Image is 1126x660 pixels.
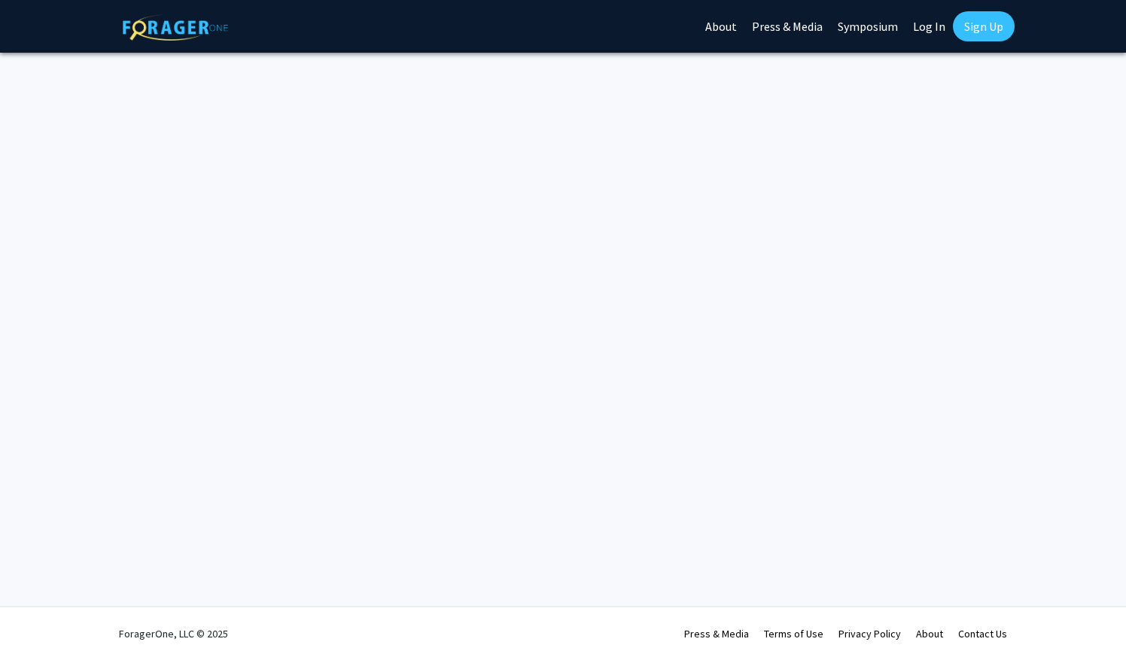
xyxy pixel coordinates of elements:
a: About [916,627,943,640]
a: Terms of Use [764,627,823,640]
a: Privacy Policy [838,627,901,640]
div: ForagerOne, LLC © 2025 [119,607,228,660]
a: Contact Us [958,627,1007,640]
a: Press & Media [684,627,749,640]
a: Sign Up [953,11,1015,41]
img: ForagerOne Logo [123,14,228,41]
